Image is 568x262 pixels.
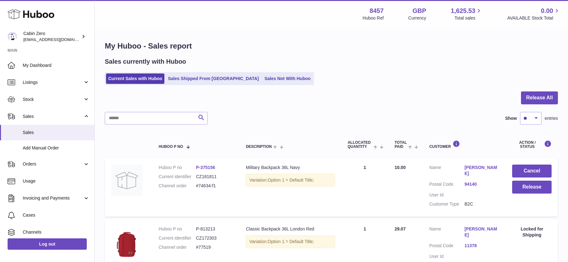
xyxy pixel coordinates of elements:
[159,244,196,250] dt: Channel order
[23,195,83,201] span: Invoicing and Payments
[394,165,405,170] span: 10.00
[341,158,388,216] td: 1
[246,165,335,171] div: Military Backpack 36L Navy
[408,15,426,21] div: Currency
[196,174,233,180] dd: CZ181811
[159,145,183,149] span: Huboo P no
[464,181,500,187] a: 94140
[246,235,335,248] div: Variation:
[196,235,233,241] dd: CZ172303
[111,165,143,196] img: no-photo.jpg
[429,226,464,240] dt: Name
[246,226,335,232] div: Classic Backpack 36L London Red
[111,226,143,258] img: LONDON_RED_36L.png
[159,226,196,232] dt: Huboo P no
[394,141,407,149] span: Total paid
[512,140,552,149] div: Action / Status
[23,62,90,68] span: My Dashboard
[196,165,215,170] a: P-375156
[166,73,261,84] a: Sales Shipped From [GEOGRAPHIC_DATA]
[429,165,464,178] dt: Name
[8,32,17,41] img: huboo@cabinzero.com
[159,183,196,189] dt: Channel order
[105,57,186,66] h2: Sales currently with Huboo
[429,201,464,207] dt: Customer Type
[507,7,560,21] a: 0.00 AVAILABLE Stock Total
[541,7,553,15] span: 0.00
[429,181,464,189] dt: Postal Code
[545,115,558,121] span: entries
[106,73,164,84] a: Current Sales with Huboo
[512,181,552,194] button: Release
[159,165,196,171] dt: Huboo P no
[512,226,552,238] div: Locked for Shipping
[23,79,83,85] span: Listings
[505,115,517,121] label: Show
[512,165,552,178] button: Cancel
[268,178,314,183] span: Option 1 = Default Title;
[246,174,335,187] div: Variation:
[23,229,90,235] span: Channels
[268,239,314,244] span: Option 1 = Default Title;
[159,235,196,241] dt: Current identifier
[348,141,372,149] span: ALLOCATED Quantity
[23,145,90,151] span: Add Manual Order
[23,96,83,102] span: Stock
[105,41,558,51] h1: My Huboo - Sales report
[454,15,482,21] span: Total sales
[363,15,384,21] div: Huboo Ref
[23,130,90,136] span: Sales
[246,145,272,149] span: Description
[23,178,90,184] span: Usage
[23,37,93,42] span: [EMAIL_ADDRESS][DOMAIN_NAME]
[464,226,500,238] a: [PERSON_NAME]
[507,15,560,21] span: AVAILABLE Stock Total
[23,31,80,43] div: Cabin Zero
[394,226,405,231] span: 29.07
[429,253,464,259] dt: User Id
[23,114,83,119] span: Sales
[521,91,558,104] button: Release All
[429,243,464,250] dt: Postal Code
[464,165,500,177] a: [PERSON_NAME]
[196,226,233,232] dd: P-813213
[23,161,83,167] span: Orders
[451,7,476,15] span: 1,625.53
[23,212,90,218] span: Cases
[451,7,483,21] a: 1,625.53 Total sales
[159,174,196,180] dt: Current identifier
[464,243,500,249] a: 11378
[8,238,87,250] a: Log out
[464,201,500,207] dd: B2C
[412,7,426,15] strong: GBP
[429,192,464,198] dt: User Id
[370,7,384,15] strong: 8457
[196,244,233,250] dd: #77519
[196,183,233,189] dd: #74634-f1
[262,73,313,84] a: Sales Not With Huboo
[429,140,500,149] div: Customer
